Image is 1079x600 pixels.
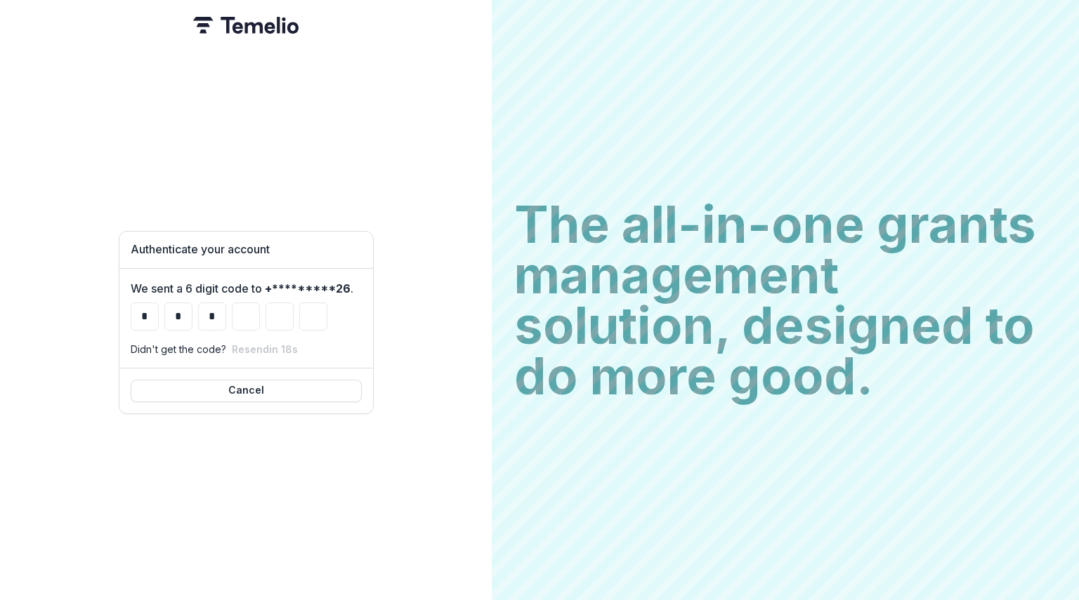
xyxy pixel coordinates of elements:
[299,302,327,331] input: Please enter your pin code
[164,302,192,331] input: Please enter your pin code
[131,243,362,256] h1: Authenticate your account
[266,302,294,331] input: Please enter your pin code
[131,280,353,297] label: We sent a 6 digit code to .
[131,302,159,331] input: Please enter your pin code
[131,342,226,356] p: Didn't get the code?
[193,17,299,34] img: Temelio
[198,302,226,331] input: Please enter your pin code
[232,302,260,331] input: Please enter your pin code
[232,343,298,355] button: Resendin 18s
[131,380,362,402] button: Cancel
